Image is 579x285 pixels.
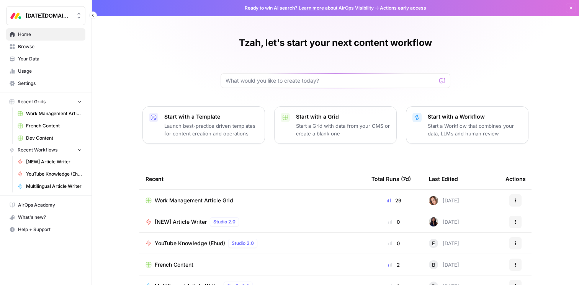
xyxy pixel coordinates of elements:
[14,180,85,192] a: Multilingual Article Writer
[429,217,438,226] img: rox323kbkgutb4wcij4krxobkpon
[155,239,225,247] span: YouTube Knowledge (Ehud)
[14,168,85,180] a: YouTube Knowledge (Ehud)
[18,68,82,75] span: Usage
[299,5,324,11] a: Learn more
[18,202,82,208] span: AirOps Academy
[26,110,82,117] span: Work Management Article Grid
[380,5,426,11] span: Actions early access
[18,98,46,105] span: Recent Grids
[274,106,397,144] button: Start with a GridStart a Grid with data from your CMS or create a blank one
[296,113,390,121] p: Start with a Grid
[6,199,85,211] a: AirOps Academy
[14,132,85,144] a: Dev Content
[142,106,265,144] button: Start with a TemplateLaunch best-practice driven templates for content creation and operations
[155,197,233,204] span: Work Management Article Grid
[14,156,85,168] a: [NEW] Article Writer
[6,53,85,65] a: Your Data
[146,217,359,226] a: [NEW] Article WriterStudio 2.0
[18,226,82,233] span: Help + Support
[429,196,438,205] img: f4j2a8gdehmfhxivamqs4zmc90qq
[146,197,359,204] a: Work Management Article Grid
[18,147,57,153] span: Recent Workflows
[371,168,411,189] div: Total Runs (7d)
[429,217,459,226] div: [DATE]
[6,6,85,25] button: Workspace: Monday.com
[26,158,82,165] span: [NEW] Article Writer
[18,43,82,50] span: Browse
[429,239,459,248] div: [DATE]
[26,12,72,20] span: [DATE][DOMAIN_NAME]
[164,122,258,137] p: Launch best-practice driven templates for content creation and operations
[9,9,23,23] img: Monday.com Logo
[226,77,436,85] input: What would you like to create today?
[26,171,82,178] span: YouTube Knowledge (Ehud)
[428,113,522,121] p: Start with a Workflow
[146,261,359,269] a: French Content
[18,31,82,38] span: Home
[6,65,85,77] a: Usage
[239,37,432,49] h1: Tzah, let's start your next content workflow
[245,5,374,11] span: Ready to win AI search? about AirOps Visibility
[432,239,435,247] span: E
[26,183,82,190] span: Multilingual Article Writer
[432,261,435,269] span: B
[6,211,85,223] button: What's new?
[429,260,459,269] div: [DATE]
[14,120,85,132] a: French Content
[232,240,254,247] span: Studio 2.0
[428,122,522,137] p: Start a Workflow that combines your data, LLMs and human review
[429,196,459,205] div: [DATE]
[7,212,85,223] div: What's new?
[155,218,207,226] span: [NEW] Article Writer
[371,218,417,226] div: 0
[505,168,526,189] div: Actions
[296,122,390,137] p: Start a Grid with data from your CMS or create a blank one
[406,106,528,144] button: Start with a WorkflowStart a Workflow that combines your data, LLMs and human review
[146,168,359,189] div: Recent
[26,122,82,129] span: French Content
[146,239,359,248] a: YouTube Knowledge (Ehud)Studio 2.0
[164,113,258,121] p: Start with a Template
[6,223,85,236] button: Help + Support
[429,168,458,189] div: Last Edited
[6,77,85,90] a: Settings
[371,239,417,247] div: 0
[14,107,85,120] a: Work Management Article Grid
[6,41,85,53] a: Browse
[6,144,85,156] button: Recent Workflows
[18,80,82,87] span: Settings
[26,135,82,142] span: Dev Content
[371,261,417,269] div: 2
[371,197,417,204] div: 29
[6,96,85,107] button: Recent Grids
[18,55,82,62] span: Your Data
[6,28,85,41] a: Home
[213,218,236,225] span: Studio 2.0
[155,261,193,269] span: French Content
